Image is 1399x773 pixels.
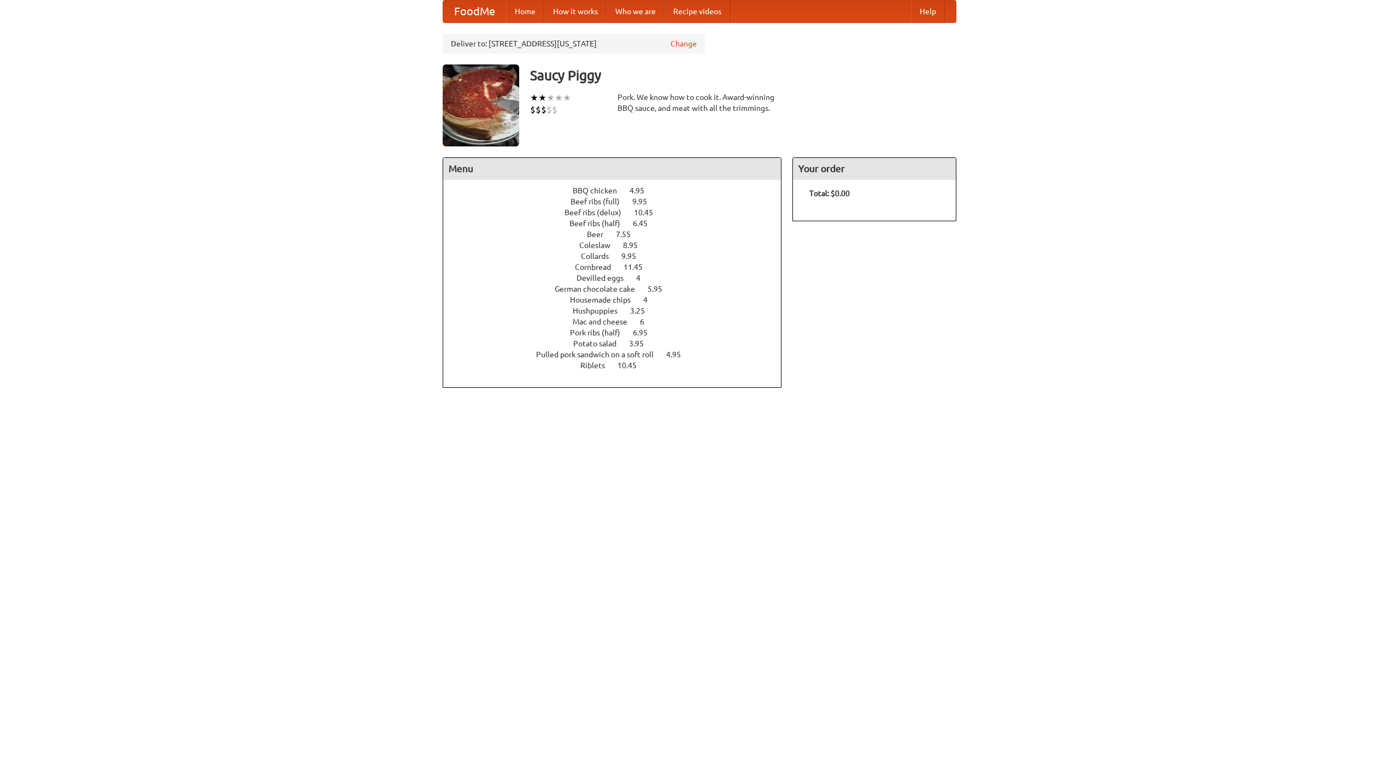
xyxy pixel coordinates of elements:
span: 6.45 [633,219,659,228]
span: Coleslaw [579,241,621,250]
li: $ [552,104,557,116]
h3: Saucy Piggy [530,64,956,86]
span: 9.95 [632,197,658,206]
a: Home [506,1,544,22]
a: Beef ribs (full) 9.95 [571,197,667,206]
span: Beef ribs (half) [569,219,631,228]
span: 4.95 [630,186,655,195]
a: Hushpuppies 3.25 [573,306,665,315]
a: Mac and cheese 6 [573,317,665,326]
div: Pork. We know how to cook it. Award-winning BBQ sauce, and meat with all the trimmings. [618,92,781,114]
a: Recipe videos [665,1,730,22]
li: ★ [546,92,555,104]
span: Riblets [580,361,616,370]
span: Beef ribs (delux) [565,208,632,217]
span: 5.95 [648,285,673,293]
span: Potato salad [573,339,627,348]
span: Hushpuppies [573,306,628,315]
a: Collards 9.95 [581,252,656,261]
span: Beer [587,230,614,239]
div: Deliver to: [STREET_ADDRESS][US_STATE] [443,34,705,54]
a: Beef ribs (half) 6.45 [569,219,668,228]
a: Coleslaw 8.95 [579,241,658,250]
li: ★ [530,92,538,104]
h4: Your order [793,158,956,180]
a: Pulled pork sandwich on a soft roll 4.95 [536,350,701,359]
a: How it works [544,1,607,22]
li: ★ [538,92,546,104]
a: German chocolate cake 5.95 [555,285,683,293]
span: Beef ribs (full) [571,197,631,206]
span: German chocolate cake [555,285,646,293]
span: 6 [640,317,655,326]
a: Housemade chips 4 [570,296,668,304]
span: Collards [581,252,620,261]
a: Cornbread 11.45 [575,263,663,272]
span: Devilled eggs [577,274,634,282]
a: Pork ribs (half) 6.95 [570,328,668,337]
a: Beer 7.55 [587,230,651,239]
span: BBQ chicken [573,186,628,195]
span: 10.45 [618,361,648,370]
b: Total: $0.00 [809,189,850,198]
span: Pork ribs (half) [570,328,631,337]
img: angular.jpg [443,64,519,146]
span: 6.95 [633,328,659,337]
span: 4 [636,274,651,282]
li: $ [530,104,536,116]
a: Help [911,1,945,22]
a: Change [671,38,697,49]
a: Potato salad 3.95 [573,339,664,348]
a: Who we are [607,1,665,22]
span: 10.45 [634,208,664,217]
span: Pulled pork sandwich on a soft roll [536,350,665,359]
li: ★ [563,92,571,104]
li: ★ [555,92,563,104]
span: 4.95 [666,350,692,359]
a: Devilled eggs 4 [577,274,661,282]
span: Cornbread [575,263,622,272]
span: 3.25 [630,306,656,315]
span: 11.45 [624,263,654,272]
a: FoodMe [443,1,506,22]
span: 8.95 [623,241,649,250]
span: Housemade chips [570,296,642,304]
a: Riblets 10.45 [580,361,657,370]
span: 4 [643,296,659,304]
span: 7.55 [616,230,642,239]
a: BBQ chicken 4.95 [573,186,665,195]
span: Mac and cheese [573,317,638,326]
li: $ [536,104,541,116]
li: $ [546,104,552,116]
span: 3.95 [629,339,655,348]
span: 9.95 [621,252,647,261]
li: $ [541,104,546,116]
h4: Menu [443,158,781,180]
a: Beef ribs (delux) 10.45 [565,208,673,217]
